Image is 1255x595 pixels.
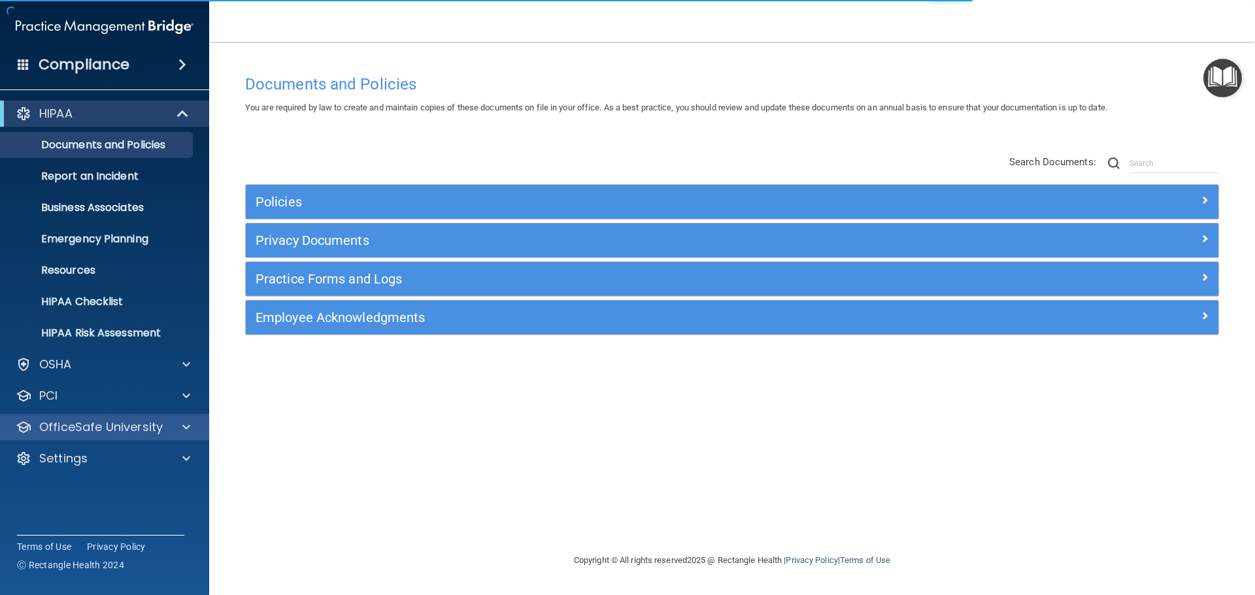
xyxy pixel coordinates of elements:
a: HIPAA [16,106,190,121]
a: Terms of Use [840,555,890,565]
a: Practice Forms and Logs [256,268,1209,289]
img: ic-search.3b580494.png [1108,157,1120,169]
p: Business Associates [8,201,187,214]
a: Terms of Use [17,540,71,553]
h5: Privacy Documents [256,233,965,248]
p: HIPAA Checklist [8,295,187,308]
button: Open Resource Center [1203,59,1242,97]
a: PCI [16,388,190,404]
p: Report an Incident [8,170,187,183]
span: Ⓒ Rectangle Health 2024 [17,558,124,571]
a: OfficeSafe University [16,419,190,435]
span: Search Documents: [1009,156,1096,168]
a: Employee Acknowledgments [256,307,1209,328]
a: Policies [256,191,1209,212]
img: PMB logo [16,14,193,40]
input: Search [1129,153,1219,173]
h4: Compliance [39,56,129,74]
p: PCI [39,388,58,404]
p: Emergency Planning [8,233,187,246]
h4: Documents and Policies [245,76,1219,93]
a: Privacy Policy [786,555,837,565]
p: Settings [39,451,88,466]
h5: Practice Forms and Logs [256,272,965,286]
p: OSHA [39,357,72,372]
a: Settings [16,451,190,466]
h5: Policies [256,195,965,209]
span: You are required by law to create and maintain copies of these documents on file in your office. ... [245,103,1107,112]
h5: Employee Acknowledgments [256,310,965,325]
p: Resources [8,264,187,277]
a: Privacy Documents [256,230,1209,251]
a: OSHA [16,357,190,372]
p: OfficeSafe University [39,419,163,435]
a: Privacy Policy [87,540,146,553]
div: Copyright © All rights reserved 2025 @ Rectangle Health | | [494,539,971,581]
p: Documents and Policies [8,138,187,152]
p: HIPAA Risk Assessment [8,327,187,340]
p: HIPAA [39,106,73,121]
